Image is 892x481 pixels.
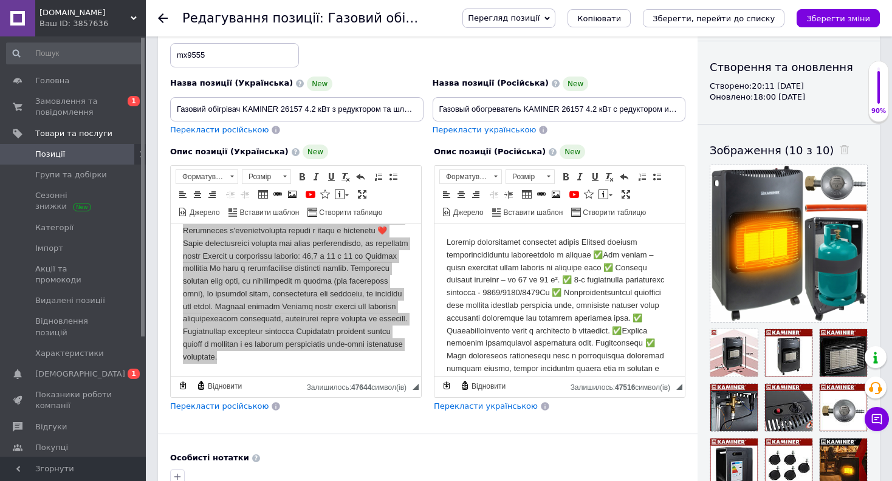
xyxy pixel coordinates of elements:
[469,188,482,201] a: По правому краю
[588,170,602,183] a: Підкреслений (Ctrl+U)
[317,208,382,218] span: Створити таблицю
[238,188,252,201] a: Збільшити відступ
[440,205,485,219] a: Джерело
[451,208,484,218] span: Джерело
[502,208,563,218] span: Вставити шаблон
[158,13,168,23] div: Повернутися назад
[568,9,631,27] button: Копіювати
[227,205,301,219] a: Вставити шаблон
[636,170,649,183] a: Вставити/видалити нумерований список
[188,208,220,218] span: Джерело
[35,442,68,453] span: Покупці
[318,188,332,201] a: Вставити іконку
[339,170,352,183] a: Видалити форматування
[295,170,309,183] a: Жирний (Ctrl+B)
[35,190,112,212] span: Сезонні знижки
[455,188,468,201] a: По центру
[433,78,549,87] span: Назва позиції (Російська)
[170,401,269,411] span: Перекласти російською
[170,97,424,121] input: Наприклад, H&M жіноча сукня зелена 38 розмір вечірня максі з блискітками
[286,188,299,201] a: Зображення
[35,75,69,86] span: Головна
[413,384,419,390] span: Потягніть для зміни розмірів
[581,208,646,218] span: Створити таблицю
[35,149,65,160] span: Позиції
[182,11,842,26] h1: Редагування позиції: Газовий обігрівач KAMINER 26157 4.2 кВт з редуктором та шлангом Польща
[520,188,533,201] a: Таблиця
[433,97,686,121] input: Наприклад, H&M жіноча сукня зелена 38 розмір вечірня максі з блискітками
[563,77,588,91] span: New
[176,379,190,392] a: Зробити резервну копію зараз
[310,170,323,183] a: Курсив (Ctrl+I)
[468,13,540,22] span: Перегляд позиції
[440,188,453,201] a: По лівому краю
[191,188,204,201] a: По центру
[35,421,67,432] span: Відгуки
[865,407,889,431] button: Чат з покупцем
[354,170,367,183] a: Повернути (Ctrl+Z)
[650,170,664,183] a: Вставити/видалити маркований список
[506,170,543,183] span: Розмір
[535,188,548,201] a: Вставити/Редагувати посилання (Ctrl+L)
[35,369,125,380] span: [DEMOGRAPHIC_DATA]
[434,401,538,411] span: Перекласти українською
[304,188,317,201] a: Додати відео з YouTube
[603,170,616,183] a: Видалити форматування
[806,14,870,23] i: Зберегти зміни
[710,143,868,158] div: Зображення (10 з 10)
[869,107,888,115] div: 90%
[35,169,107,180] span: Групи та добірки
[307,77,332,91] span: New
[35,264,112,285] span: Акції та промокоди
[128,96,140,106] span: 1
[617,170,631,183] a: Повернути (Ctrl+Z)
[205,188,219,201] a: По правому краю
[307,380,413,392] div: Кiлькiсть символiв
[303,145,328,159] span: New
[224,188,237,201] a: Зменшити відступ
[35,128,112,139] span: Товари та послуги
[171,224,421,376] iframe: Редактор, E9143C79-0BB1-4081-AF73-E262B5F9A6A4
[35,96,112,118] span: Замовлення та повідомлення
[39,7,131,18] span: Try.com.ua
[571,380,676,392] div: Кiлькiсть символiв
[256,188,270,201] a: Таблиця
[434,147,546,156] span: Опис позиції (Російська)
[868,61,889,122] div: 90% Якість заповнення
[271,188,284,201] a: Вставити/Редагувати посилання (Ctrl+L)
[35,348,104,359] span: Характеристики
[238,208,300,218] span: Вставити шаблон
[242,169,291,184] a: Розмір
[440,170,490,183] span: Форматування
[333,188,351,201] a: Вставити повідомлення
[506,169,555,184] a: Розмір
[487,188,501,201] a: Зменшити відступ
[710,92,868,103] div: Оновлено: 18:00 [DATE]
[582,188,595,201] a: Вставити іконку
[710,81,868,92] div: Створено: 20:11 [DATE]
[351,383,371,392] span: 47644
[797,9,880,27] button: Зберегти зміни
[559,170,572,183] a: Жирний (Ctrl+B)
[597,188,614,201] a: Вставити повідомлення
[470,381,506,392] span: Відновити
[176,205,222,219] a: Джерело
[35,243,63,254] span: Імпорт
[35,295,105,306] span: Видалені позиції
[128,369,140,379] span: 1
[170,125,269,134] span: Перекласти російською
[372,170,385,183] a: Вставити/видалити нумерований список
[194,379,244,392] a: Відновити
[653,14,775,23] i: Зберегти, перейти до списку
[176,188,190,201] a: По лівому краю
[39,18,146,29] div: Ваш ID: 3857636
[170,147,289,156] span: Опис позиції (Українська)
[458,379,507,392] a: Відновити
[242,170,279,183] span: Розмір
[306,205,384,219] a: Створити таблицю
[433,125,537,134] span: Перекласти українською
[35,316,112,338] span: Відновлення позицій
[386,170,400,183] a: Вставити/видалити маркований список
[355,188,369,201] a: Максимізувати
[643,9,784,27] button: Зберегти, перейти до списку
